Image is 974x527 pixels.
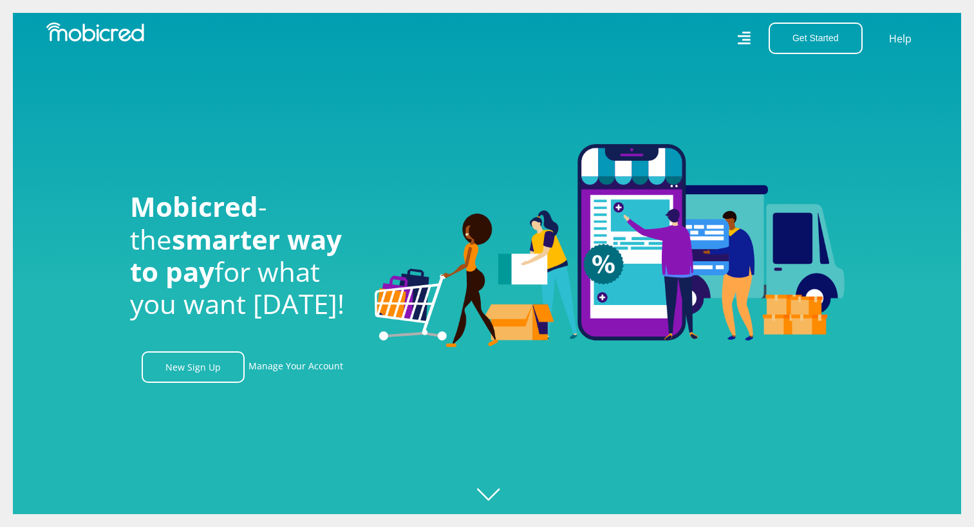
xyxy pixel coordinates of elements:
[46,23,144,42] img: Mobicred
[248,351,343,383] a: Manage Your Account
[130,221,342,290] span: smarter way to pay
[142,351,245,383] a: New Sign Up
[769,23,863,54] button: Get Started
[130,188,258,225] span: Mobicred
[888,30,912,47] a: Help
[375,144,845,347] img: Welcome to Mobicred
[130,190,355,320] h1: - the for what you want [DATE]!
